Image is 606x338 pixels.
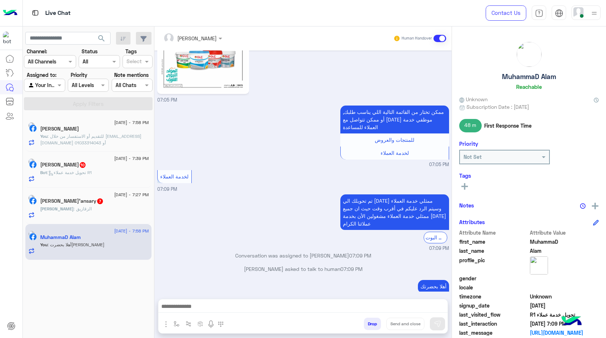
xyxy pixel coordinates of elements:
label: Assigned to: [27,71,57,79]
div: الرجوع الى البوت [424,232,447,243]
img: Facebook [29,233,37,240]
span: 07:05 PM [157,97,177,103]
span: [DATE] - 7:58 PM [114,119,149,126]
h6: Priority [459,140,478,147]
span: signup_date [459,302,528,309]
span: last_interaction [459,320,528,327]
span: 7 [97,198,103,204]
span: 07:09 PM [429,245,449,252]
img: send voice note [207,320,215,329]
span: [PERSON_NAME] [40,206,74,211]
img: picture [28,195,35,201]
img: 322208621163248 [3,32,16,45]
button: create order [195,318,207,330]
button: Apply Filters [24,97,153,110]
img: tab [535,9,543,17]
span: 07:09 PM [157,186,177,192]
p: 9/9/2025, 7:58 PM [418,280,449,293]
span: 2025-09-06T21:29:45.978Z [530,302,599,309]
img: create order [198,321,203,327]
span: [DATE] - 7:58 PM [114,228,149,234]
img: add [592,203,598,209]
img: picture [530,256,548,275]
span: أهلا بحضرتك [47,242,104,247]
span: [DATE] - 7:27 PM [114,191,149,198]
span: للمنتجات والعروض [375,137,414,143]
img: Trigger scenario [186,321,191,327]
img: picture [28,231,35,237]
div: Select [125,57,142,67]
p: 9/9/2025, 7:09 PM [340,194,449,230]
span: 48 m [459,119,482,132]
img: hulul-logo.png [559,309,584,334]
img: picture [28,122,35,129]
h5: Amira Taher [40,126,79,132]
span: 07:09 PM [340,266,362,272]
span: Attribute Value [530,229,599,236]
small: Human Handover [402,36,432,41]
label: Priority [71,71,87,79]
a: tab [532,5,546,21]
p: Live Chat [45,8,71,18]
img: tab [31,8,40,17]
span: locale [459,284,528,291]
h6: Tags [459,172,599,179]
span: Subscription Date : [DATE] [466,103,529,111]
a: Contact Us [486,5,526,21]
p: Conversation was assigned to [PERSON_NAME] [157,252,449,259]
img: picture [517,42,541,67]
span: last_name [459,247,528,255]
span: تحويل خدمة عملاء R1 [530,311,599,318]
span: 07:09 PM [349,252,371,259]
span: null [530,275,599,282]
img: notes [580,203,586,209]
button: Trigger scenario [183,318,195,330]
img: Facebook [29,197,37,205]
span: gender [459,275,528,282]
span: search [97,34,106,43]
span: MuhammaD [530,238,599,246]
h5: MuhammaD Alam [502,73,556,81]
span: 2025-09-09T16:09:49.672Z [530,320,599,327]
h6: Reachable [516,83,542,90]
span: [DATE] - 7:39 PM [114,155,149,162]
span: Unknown [459,95,487,103]
span: You [40,242,47,247]
img: Facebook [29,125,37,132]
span: last_message [459,329,528,337]
img: Logo [3,5,17,21]
img: select flow [174,321,179,327]
span: You [40,133,47,139]
span: لخدمة العملاء [160,173,188,180]
label: Note mentions [114,71,149,79]
label: Status [82,48,97,55]
button: Send and close [386,318,424,330]
label: Channel: [27,48,47,55]
img: tab [555,9,563,17]
img: make a call [218,321,224,327]
h5: Samuel Adel [40,162,86,168]
span: للتقديم أو الاستفسار من خلال recruitment@ahmedelsallab.com أو 01033314043 [40,133,141,145]
p: 9/9/2025, 7:05 PM [340,106,449,133]
button: search [93,32,111,48]
span: last_visited_flow [459,311,528,318]
p: [PERSON_NAME] asked to talk to human [157,265,449,273]
span: لخدمة العملاء [381,150,409,156]
span: Bot [40,170,47,175]
span: first_name [459,238,528,246]
span: timezone [459,293,528,300]
a: [URL][DOMAIN_NAME] [530,329,599,337]
span: الزقازيق [74,206,92,211]
img: userImage [573,7,584,17]
span: profile_pic [459,256,528,273]
h6: Attributes [459,219,485,225]
span: 07:05 PM [429,161,449,168]
span: 10 [80,162,86,168]
span: Alam [530,247,599,255]
span: Unknown [530,293,599,300]
img: picture [28,158,35,165]
img: send message [434,320,441,327]
h5: MuhammaD Alam [40,234,81,240]
button: Drop [364,318,381,330]
button: select flow [171,318,183,330]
